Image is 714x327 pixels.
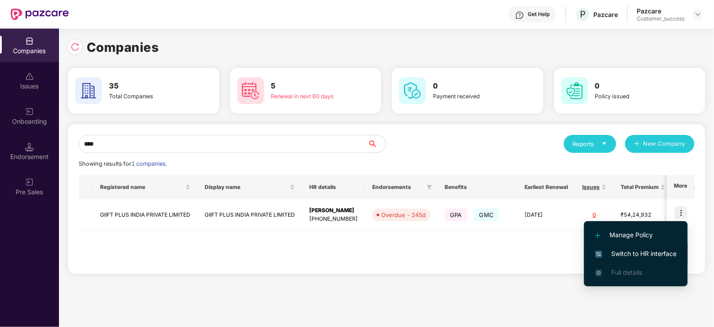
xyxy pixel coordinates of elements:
th: Issues [575,175,613,199]
span: plus [634,141,640,148]
span: Registered name [100,184,184,191]
h3: 0 [595,80,672,92]
span: Showing results for [79,160,167,167]
h3: 35 [109,80,186,92]
div: Customer_success [637,15,685,22]
th: HR details [302,175,365,199]
h1: Companies [87,38,159,57]
img: svg+xml;base64,PHN2ZyB4bWxucz0iaHR0cDovL3d3dy53My5vcmcvMjAwMC9zdmciIHdpZHRoPSIxNiIgaGVpZ2h0PSIxNi... [595,251,602,258]
div: [PHONE_NUMBER] [309,215,358,223]
h3: 0 [433,80,510,92]
th: Total Premium [613,175,672,199]
div: ₹54,24,932 [621,211,665,219]
div: Overdue - 245d [381,210,426,219]
div: Policy issued [595,92,672,101]
img: svg+xml;base64,PHN2ZyBpZD0iQ29tcGFuaWVzIiB4bWxucz0iaHR0cDovL3d3dy53My5vcmcvMjAwMC9zdmciIHdpZHRoPS... [25,37,34,46]
img: svg+xml;base64,PHN2ZyB4bWxucz0iaHR0cDovL3d3dy53My5vcmcvMjAwMC9zdmciIHdpZHRoPSI2MCIgaGVpZ2h0PSI2MC... [237,77,264,104]
th: Benefits [437,175,517,199]
span: filter [425,182,434,193]
img: svg+xml;base64,PHN2ZyBpZD0iSGVscC0zMngzMiIgeG1sbnM9Imh0dHA6Ly93d3cudzMub3JnLzIwMDAvc3ZnIiB3aWR0aD... [515,11,524,20]
span: search [367,140,386,147]
span: Endorsements [372,184,423,191]
span: 1 companies. [131,160,167,167]
div: Renewal in next 60 days [271,92,348,101]
span: New Company [643,139,686,148]
span: P [580,9,586,20]
span: Manage Policy [595,230,676,240]
img: icon [675,206,687,219]
div: Get Help [528,11,550,18]
span: filter [427,184,432,190]
img: svg+xml;base64,PHN2ZyB4bWxucz0iaHR0cDovL3d3dy53My5vcmcvMjAwMC9zdmciIHdpZHRoPSIxNi4zNjMiIGhlaWdodD... [595,269,602,277]
span: Full details [611,268,642,276]
div: Payment received [433,92,510,101]
img: svg+xml;base64,PHN2ZyB3aWR0aD0iMTQuNSIgaGVpZ2h0PSIxNC41IiB2aWV3Qm94PSIwIDAgMTYgMTYiIGZpbGw9Im5vbm... [25,143,34,151]
img: svg+xml;base64,PHN2ZyBpZD0iUmVsb2FkLTMyeDMyIiB4bWxucz0iaHR0cDovL3d3dy53My5vcmcvMjAwMC9zdmciIHdpZH... [71,42,80,51]
span: Issues [582,184,600,191]
div: Reports [573,139,607,148]
img: svg+xml;base64,PHN2ZyB3aWR0aD0iMjAiIGhlaWdodD0iMjAiIHZpZXdCb3g9IjAgMCAyMCAyMCIgZmlsbD0ibm9uZSIgeG... [25,107,34,116]
th: Earliest Renewal [517,175,575,199]
img: svg+xml;base64,PHN2ZyB4bWxucz0iaHR0cDovL3d3dy53My5vcmcvMjAwMC9zdmciIHdpZHRoPSI2MCIgaGVpZ2h0PSI2MC... [399,77,426,104]
td: GIIFT PLUS INDIA PRIVATE LIMITED [197,199,302,231]
img: svg+xml;base64,PHN2ZyB3aWR0aD0iMjAiIGhlaWdodD0iMjAiIHZpZXdCb3g9IjAgMCAyMCAyMCIgZmlsbD0ibm9uZSIgeG... [25,178,34,187]
img: svg+xml;base64,PHN2ZyB4bWxucz0iaHR0cDovL3d3dy53My5vcmcvMjAwMC9zdmciIHdpZHRoPSI2MCIgaGVpZ2h0PSI2MC... [75,77,102,104]
button: search [367,135,386,153]
th: Registered name [93,175,197,199]
h3: 5 [271,80,348,92]
td: [DATE] [517,199,575,231]
img: New Pazcare Logo [11,8,69,20]
span: caret-down [601,141,607,147]
span: Total Premium [621,184,659,191]
img: svg+xml;base64,PHN2ZyBpZD0iSXNzdWVzX2Rpc2FibGVkIiB4bWxucz0iaHR0cDovL3d3dy53My5vcmcvMjAwMC9zdmciIH... [25,72,34,81]
div: Pazcare [593,10,618,19]
button: plusNew Company [625,135,694,153]
div: Total Companies [109,92,186,101]
div: Pazcare [637,7,685,15]
span: GPA [445,209,467,221]
th: Display name [197,175,302,199]
td: GIIFT PLUS INDIA PRIVATE LIMITED [93,199,197,231]
span: Switch to HR interface [595,249,676,259]
img: svg+xml;base64,PHN2ZyBpZD0iRHJvcGRvd24tMzJ4MzIiIHhtbG5zPSJodHRwOi8vd3d3LnczLm9yZy8yMDAwL3N2ZyIgd2... [694,11,701,18]
div: [PERSON_NAME] [309,206,358,215]
img: svg+xml;base64,PHN2ZyB4bWxucz0iaHR0cDovL3d3dy53My5vcmcvMjAwMC9zdmciIHdpZHRoPSI2MCIgaGVpZ2h0PSI2MC... [561,77,588,104]
span: Display name [205,184,288,191]
div: 0 [582,211,606,219]
th: More [667,175,694,199]
span: GMC [474,209,500,221]
img: svg+xml;base64,PHN2ZyB4bWxucz0iaHR0cDovL3d3dy53My5vcmcvMjAwMC9zdmciIHdpZHRoPSIxMi4yMDEiIGhlaWdodD... [595,233,601,238]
